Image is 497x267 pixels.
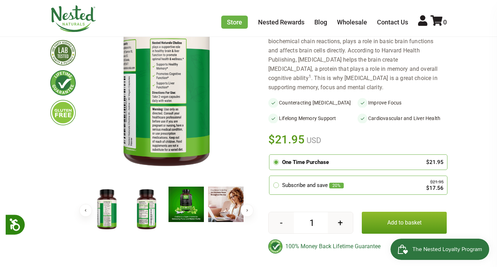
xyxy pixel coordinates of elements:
[337,18,367,26] a: Wholesale
[50,5,96,32] img: Nested Naturals
[89,187,125,233] img: Choline Bitartrate
[208,187,244,222] img: Choline Bitartrate
[328,212,353,233] button: +
[258,18,304,26] a: Nested Rewards
[50,40,76,66] img: thirdpartytested
[168,187,204,222] img: Choline Bitartrate
[221,16,248,29] a: Store
[268,239,282,254] img: badge-lifetimeguarantee-color.svg
[305,136,321,145] span: USD
[268,113,358,123] li: Lifelong Memory Support
[129,187,164,233] img: Choline Bitartrate
[50,70,76,96] img: lifetimeguarantee
[314,18,327,26] a: Blog
[362,212,447,234] button: Add to basket
[268,98,358,108] li: Counteracting [MEDICAL_DATA]
[79,204,92,217] button: Previous
[268,132,305,147] span: $21.95
[241,204,253,217] button: Next
[358,98,447,108] li: Improve Focus
[358,113,447,123] li: Cardiovascular and Liver Health
[390,239,490,260] iframe: Button to open loyalty program pop-up
[430,18,447,26] a: 0
[268,239,447,254] div: 100% Money Back Lifetime Guarantee
[269,212,294,233] button: -
[309,74,311,79] sup: 1
[443,18,447,26] span: 0
[377,18,408,26] a: Contact Us
[268,9,447,92] div: If you’re looking for a natural way to support concentration abilities while working to counterac...
[50,100,76,125] img: glutenfree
